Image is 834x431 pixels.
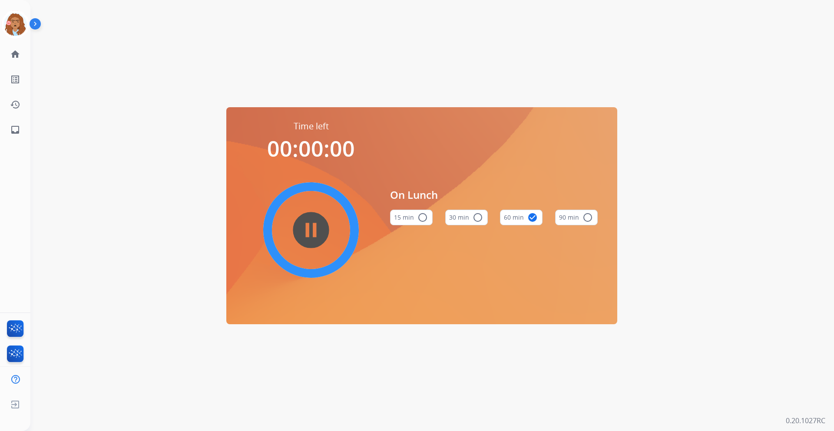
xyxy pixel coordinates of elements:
mat-icon: pause_circle_filled [306,225,316,235]
mat-icon: inbox [10,125,20,135]
span: 00:00:00 [267,134,355,163]
mat-icon: home [10,49,20,59]
button: 30 min [445,210,488,225]
button: 90 min [555,210,598,225]
mat-icon: radio_button_unchecked [582,212,593,223]
mat-icon: list_alt [10,74,20,85]
mat-icon: radio_button_unchecked [417,212,428,223]
span: Time left [294,120,329,132]
button: 60 min [500,210,543,225]
p: 0.20.1027RC [786,415,825,426]
span: On Lunch [390,187,598,203]
mat-icon: check_circle [527,212,538,223]
button: 15 min [390,210,433,225]
mat-icon: history [10,99,20,110]
mat-icon: radio_button_unchecked [473,212,483,223]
